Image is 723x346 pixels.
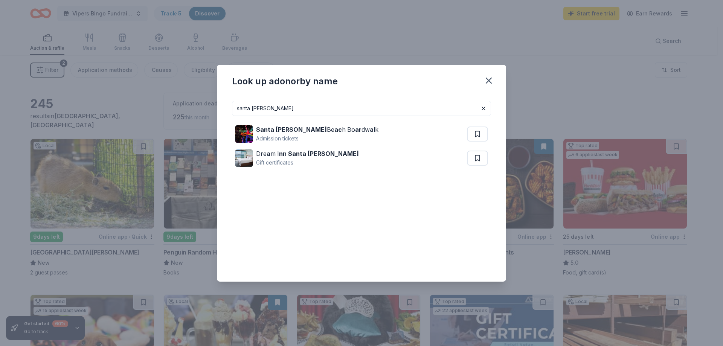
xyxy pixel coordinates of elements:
strong: a [267,150,270,157]
strong: ac [334,126,342,133]
div: Admission tickets [256,134,378,143]
div: Gift certificates [256,158,359,167]
img: Image for Santa Cruz Beach Boardwalk [235,125,253,143]
strong: ar [355,126,361,133]
strong: Santa [PERSON_NAME] [256,126,327,133]
strong: r [261,150,263,157]
div: Look up a donor by name [232,75,338,87]
div: D e m I [256,149,359,158]
input: Search [232,101,491,116]
strong: nn Santa [PERSON_NAME] [279,150,359,157]
div: Be h Bo dw lk [256,125,378,134]
strong: a [370,126,374,133]
img: Image for Dream Inn Santa Cruz [235,149,253,167]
